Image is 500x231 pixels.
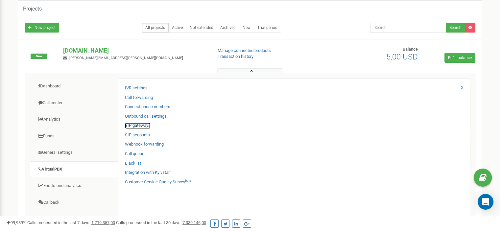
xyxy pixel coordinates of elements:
[125,85,148,91] a: IVR settings
[446,23,465,33] button: Search
[125,170,170,176] a: Integration with Kyivstar
[7,220,26,225] span: 99,989%
[30,95,118,111] a: Call center
[23,6,42,12] h5: Projects
[30,128,118,144] a: Funds
[125,179,191,185] a: Customer Service Quality Surveybeta
[30,161,118,177] a: VirtualPBX
[218,48,271,53] a: Manage connected products
[125,123,151,129] a: SIP gateways
[125,151,144,157] a: Call queue
[116,220,206,225] span: Calls processed in the last 30 days :
[30,111,118,127] a: Analytics
[125,141,164,148] a: Webhook forwarding
[69,56,183,60] span: [PERSON_NAME][EMAIL_ADDRESS][PERSON_NAME][DOMAIN_NAME]
[186,23,217,33] a: Not extended
[217,23,239,33] a: Archived
[30,195,118,211] a: Callback
[478,194,493,210] div: Open Intercom Messenger
[125,104,170,110] a: Connect phone numbers
[30,145,118,161] a: General settings
[25,23,59,33] a: New project
[239,23,254,33] a: New
[27,220,115,225] span: Calls processed in the last 7 days :
[254,23,281,33] a: Trial period
[125,132,150,138] a: SIP accounts
[31,54,47,59] span: New
[30,211,118,227] a: Ringostat Smart Phone Settings
[461,85,464,91] a: X
[125,113,167,120] a: Outbound call settings
[218,54,253,59] a: Transaction history
[370,23,446,33] input: Search
[403,47,418,52] span: Balance
[182,220,206,225] u: 7 339 146,00
[386,52,418,61] span: 5,00 USD
[30,178,118,194] a: End-to-end analytics
[444,53,475,63] a: Refill balance
[30,78,118,94] a: Dashboard
[63,46,207,55] p: [DOMAIN_NAME]
[142,23,169,33] a: All projects
[125,95,153,101] a: Call forwarding
[185,179,191,182] sup: beta
[91,220,115,225] u: 1 719 357,00
[125,160,141,167] a: Blacklist
[168,23,186,33] a: Active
